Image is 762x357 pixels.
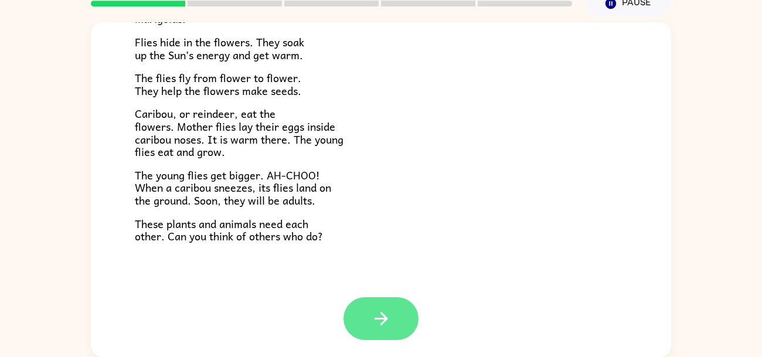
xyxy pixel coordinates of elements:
span: The young flies get bigger. AH-CHOO! When a caribou sneezes, its flies land on the ground. Soon, ... [135,166,331,209]
span: The flies fly from flower to flower. They help the flowers make seeds. [135,69,301,99]
span: These plants and animals need each other. Can you think of others who do? [135,215,323,245]
span: Flies hide in the flowers. They soak up the Sun’s energy and get warm. [135,33,304,63]
span: Caribou, or reindeer, eat the flowers. Mother flies lay their eggs inside caribou noses. It is wa... [135,105,343,160]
